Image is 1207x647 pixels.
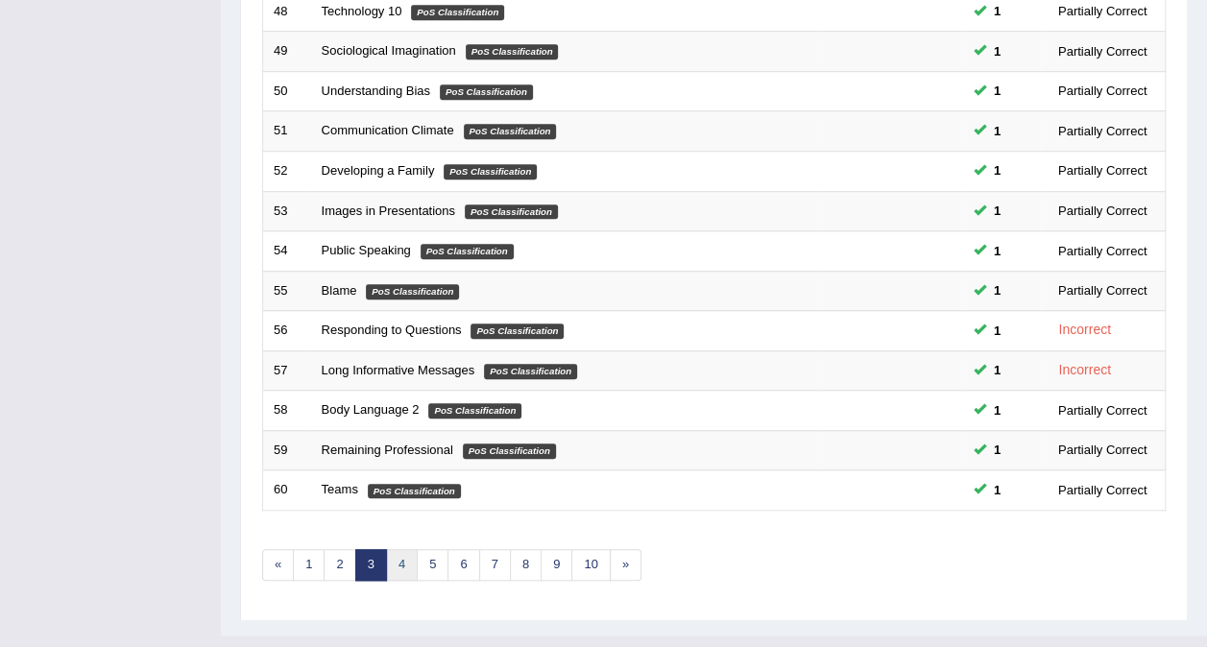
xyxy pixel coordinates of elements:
td: 56 [263,311,311,351]
a: Responding to Questions [322,323,462,337]
div: Partially Correct [1050,81,1154,101]
div: Partially Correct [1050,1,1154,21]
a: Developing a Family [322,163,435,178]
a: Sociological Imagination [322,43,456,58]
span: You can still take this question [986,41,1008,61]
span: You can still take this question [986,400,1008,420]
div: Partially Correct [1050,241,1154,261]
em: PoS Classification [444,164,537,180]
a: » [610,549,641,581]
a: 1 [293,549,325,581]
td: 54 [263,231,311,272]
em: PoS Classification [421,244,514,259]
div: Partially Correct [1050,440,1154,460]
td: 49 [263,32,311,72]
a: 6 [447,549,479,581]
a: Public Speaking [322,243,411,257]
div: Partially Correct [1050,121,1154,141]
a: 3 [355,549,387,581]
span: You can still take this question [986,321,1008,341]
a: Long Informative Messages [322,363,475,377]
a: 2 [324,549,355,581]
a: Understanding Bias [322,84,430,98]
a: 4 [386,549,418,581]
span: You can still take this question [986,81,1008,101]
td: 50 [263,71,311,111]
em: PoS Classification [465,204,558,220]
em: PoS Classification [428,403,521,419]
div: Partially Correct [1050,280,1154,300]
em: PoS Classification [463,443,556,459]
div: Incorrect [1050,359,1119,381]
span: You can still take this question [986,440,1008,460]
em: PoS Classification [368,484,461,499]
div: Partially Correct [1050,480,1154,500]
em: PoS Classification [440,84,533,100]
span: You can still take this question [986,160,1008,180]
a: Technology 10 [322,4,402,18]
a: 10 [571,549,610,581]
div: Partially Correct [1050,41,1154,61]
a: Remaining Professional [322,443,453,457]
a: 9 [541,549,572,581]
em: PoS Classification [411,5,504,20]
td: 53 [263,191,311,231]
em: PoS Classification [484,364,577,379]
div: Partially Correct [1050,400,1154,420]
a: Images in Presentations [322,204,455,218]
a: 5 [417,549,448,581]
a: Teams [322,482,358,496]
a: Body Language 2 [322,402,420,417]
td: 52 [263,151,311,191]
td: 55 [263,271,311,311]
span: You can still take this question [986,121,1008,141]
td: 51 [263,111,311,152]
span: You can still take this question [986,360,1008,380]
a: 8 [510,549,542,581]
a: Blame [322,283,357,298]
em: PoS Classification [466,44,559,60]
td: 57 [263,350,311,391]
td: 60 [263,470,311,511]
a: 7 [479,549,511,581]
span: You can still take this question [986,480,1008,500]
em: PoS Classification [471,323,564,339]
span: You can still take this question [986,201,1008,221]
span: You can still take this question [986,241,1008,261]
em: PoS Classification [366,284,459,300]
a: Communication Climate [322,123,454,137]
div: Incorrect [1050,319,1119,341]
td: 58 [263,391,311,431]
span: You can still take this question [986,280,1008,300]
span: You can still take this question [986,1,1008,21]
td: 59 [263,430,311,470]
em: PoS Classification [464,124,557,139]
div: Partially Correct [1050,201,1154,221]
a: « [262,549,294,581]
div: Partially Correct [1050,160,1154,180]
